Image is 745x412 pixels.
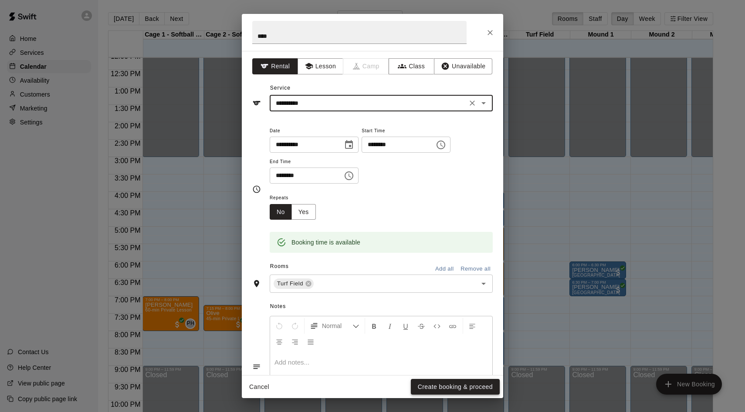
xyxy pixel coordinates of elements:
[430,318,444,334] button: Insert Code
[482,25,498,40] button: Close
[465,318,480,334] button: Left Align
[432,136,450,154] button: Choose time, selected time is 6:00 PM
[274,278,314,289] div: Turf Field
[288,334,302,349] button: Right Align
[367,318,382,334] button: Format Bold
[274,279,307,288] span: Turf Field
[306,318,363,334] button: Formatting Options
[362,125,450,137] span: Start Time
[458,262,493,276] button: Remove all
[303,334,318,349] button: Justify Align
[270,125,359,137] span: Date
[383,318,397,334] button: Format Italics
[291,204,316,220] button: Yes
[270,204,292,220] button: No
[434,58,492,74] button: Unavailable
[270,156,359,168] span: End Time
[272,334,287,349] button: Center Align
[270,192,323,204] span: Repeats
[477,97,490,109] button: Open
[414,318,429,334] button: Format Strikethrough
[252,99,261,107] svg: Service
[272,318,287,334] button: Undo
[252,58,298,74] button: Rental
[477,278,490,290] button: Open
[270,300,493,314] span: Notes
[288,318,302,334] button: Redo
[270,263,289,269] span: Rooms
[270,204,316,220] div: outlined button group
[398,318,413,334] button: Format Underline
[411,379,500,395] button: Create booking & proceed
[389,58,434,74] button: Class
[340,136,358,154] button: Choose date, selected date is Aug 20, 2025
[430,262,458,276] button: Add all
[298,58,343,74] button: Lesson
[252,185,261,194] svg: Timing
[291,234,360,250] div: Booking time is available
[252,279,261,288] svg: Rooms
[343,58,389,74] span: Camps can only be created in the Services page
[322,322,352,330] span: Normal
[270,85,291,91] span: Service
[340,167,358,184] button: Choose time, selected time is 7:00 PM
[445,318,460,334] button: Insert Link
[252,362,261,371] svg: Notes
[466,97,478,109] button: Clear
[245,379,273,395] button: Cancel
